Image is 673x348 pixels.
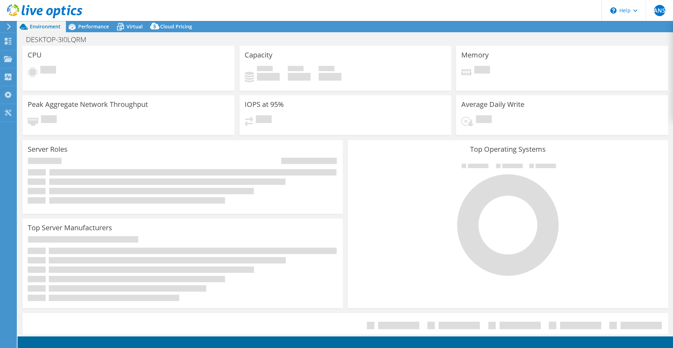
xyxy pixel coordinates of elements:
span: Performance [78,23,109,30]
span: Free [288,66,304,73]
h1: DESKTOP-3I0LQRM [23,36,97,43]
h4: 0 GiB [257,73,280,81]
h3: Average Daily Write [461,101,524,108]
h3: Peak Aggregate Network Throughput [28,101,148,108]
h3: Top Server Manufacturers [28,224,112,232]
span: Virtual [127,23,143,30]
h3: Server Roles [28,145,68,153]
h3: Memory [461,51,489,59]
span: Pending [40,66,56,75]
h3: IOPS at 95% [245,101,284,108]
h3: CPU [28,51,42,59]
svg: \n [610,7,617,14]
span: Used [257,66,273,73]
h4: 0 GiB [288,73,311,81]
span: Pending [476,115,492,125]
h3: Top Operating Systems [353,145,663,153]
span: Total [319,66,334,73]
span: Cloud Pricing [160,23,192,30]
h3: Capacity [245,51,272,59]
span: ANS [654,5,665,16]
span: Pending [41,115,57,125]
span: Pending [474,66,490,75]
span: Environment [30,23,61,30]
span: Pending [256,115,272,125]
h4: 0 GiB [319,73,341,81]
